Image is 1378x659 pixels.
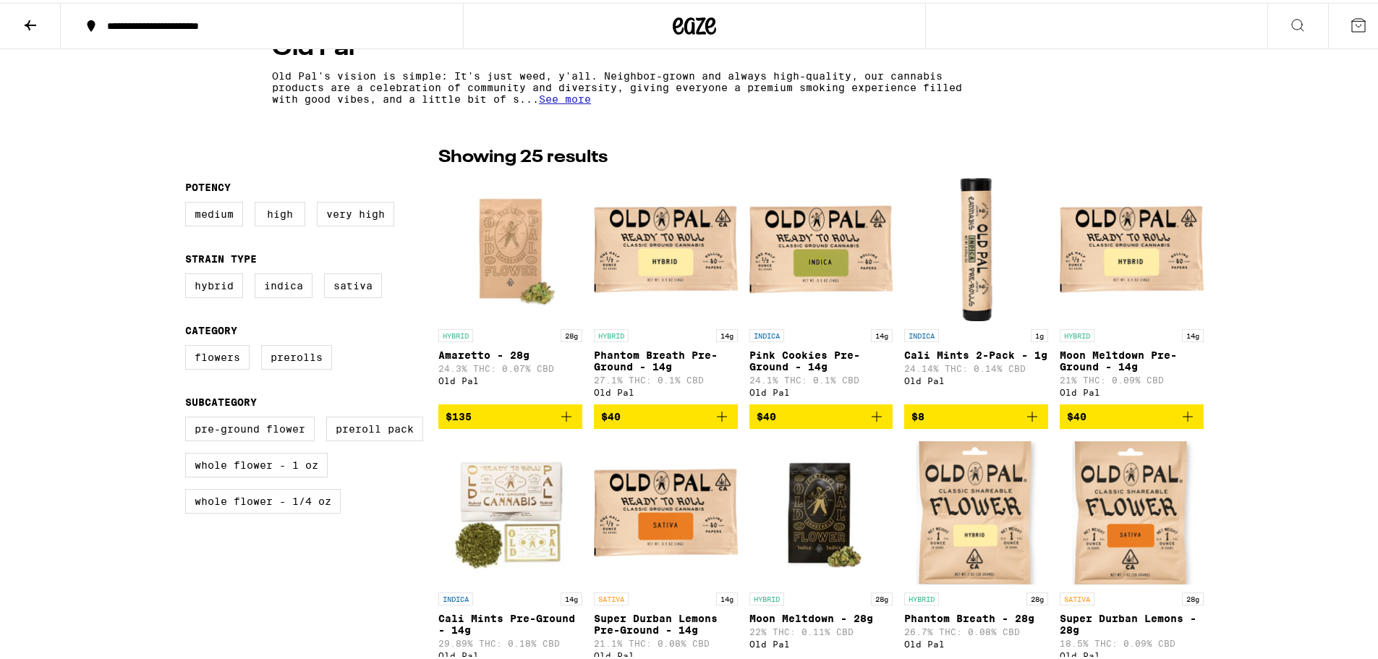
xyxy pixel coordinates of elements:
[317,199,394,224] label: Very High
[438,346,582,358] p: Amaretto - 28g
[749,438,893,582] img: Old Pal - Moon Meltdown - 28g
[438,361,582,370] p: 24.3% THC: 0.07% CBD
[324,271,382,295] label: Sativa
[904,326,939,339] p: INDICA
[185,322,237,333] legend: Category
[749,346,893,370] p: Pink Cookies Pre-Ground - 14g
[438,174,582,319] img: Old Pal - Amaretto - 28g
[716,326,738,339] p: 14g
[185,199,243,224] label: Medium
[904,346,1048,358] p: Cali Mints 2-Pack - 1g
[255,199,305,224] label: High
[594,590,629,603] p: SATIVA
[749,385,893,394] div: Old Pal
[1060,401,1204,426] button: Add to bag
[438,401,582,426] button: Add to bag
[1067,408,1086,420] span: $40
[1031,326,1048,339] p: 1g
[438,438,582,582] img: Old Pal - Cali Mints Pre-Ground - 14g
[594,373,738,382] p: 27.1% THC: 0.1% CBD
[185,250,257,262] legend: Strain Type
[594,438,738,582] img: Old Pal - Super Durban Lemons Pre-Ground - 14g
[1060,326,1094,339] p: HYBRID
[1182,326,1204,339] p: 14g
[716,590,738,603] p: 14g
[904,373,1048,383] div: Old Pal
[185,486,341,511] label: Whole Flower - 1/4 oz
[594,401,738,426] button: Add to bag
[438,326,473,339] p: HYBRID
[594,346,738,370] p: Phantom Breath Pre-Ground - 14g
[594,385,738,394] div: Old Pal
[911,408,924,420] span: $8
[255,271,312,295] label: Indica
[594,610,738,633] p: Super Durban Lemons Pre-Ground - 14g
[185,179,231,190] legend: Potency
[757,408,776,420] span: $40
[1182,590,1204,603] p: 28g
[1060,346,1204,370] p: Moon Meltdown Pre-Ground - 14g
[1060,174,1204,319] img: Old Pal - Moon Meltdown Pre-Ground - 14g
[1060,385,1204,394] div: Old Pal
[326,414,423,438] label: Preroll Pack
[904,401,1048,426] button: Add to bag
[438,373,582,383] div: Old Pal
[904,174,1048,401] a: Open page for Cali Mints 2-Pack - 1g from Old Pal
[601,408,621,420] span: $40
[594,648,738,658] div: Old Pal
[904,438,1048,582] img: Old Pal - Phantom Breath - 28g
[749,174,893,401] a: Open page for Pink Cookies Pre-Ground - 14g from Old Pal
[438,636,582,645] p: 29.89% THC: 0.18% CBD
[438,648,582,658] div: Old Pal
[1060,438,1204,582] img: Old Pal - Super Durban Lemons - 28g
[749,326,784,339] p: INDICA
[904,361,1048,370] p: 24.14% THC: 0.14% CBD
[594,174,738,401] a: Open page for Phantom Breath Pre-Ground - 14g from Old Pal
[749,174,893,319] img: Old Pal - Pink Cookies Pre-Ground - 14g
[539,90,591,102] span: See more
[904,624,1048,634] p: 26.7% THC: 0.08% CBD
[904,637,1048,646] div: Old Pal
[185,342,250,367] label: Flowers
[749,373,893,382] p: 24.1% THC: 0.1% CBD
[871,590,893,603] p: 28g
[1060,373,1204,382] p: 21% THC: 0.09% CBD
[1060,174,1204,401] a: Open page for Moon Meltdown Pre-Ground - 14g from Old Pal
[749,610,893,621] p: Moon Meltdown - 28g
[594,174,738,319] img: Old Pal - Phantom Breath Pre-Ground - 14g
[594,326,629,339] p: HYBRID
[1060,648,1204,658] div: Old Pal
[749,401,893,426] button: Add to bag
[261,342,332,367] label: Prerolls
[446,408,472,420] span: $135
[9,10,104,22] span: Hi. Need any help?
[185,394,257,405] legend: Subcategory
[904,610,1048,621] p: Phantom Breath - 28g
[561,326,582,339] p: 28g
[904,174,1048,319] img: Old Pal - Cali Mints 2-Pack - 1g
[871,326,893,339] p: 14g
[749,637,893,646] div: Old Pal
[1060,636,1204,645] p: 18.5% THC: 0.09% CBD
[594,636,738,645] p: 21.1% THC: 0.08% CBD
[185,450,328,475] label: Whole Flower - 1 oz
[185,271,243,295] label: Hybrid
[438,590,473,603] p: INDICA
[904,590,939,603] p: HYBRID
[1026,590,1048,603] p: 28g
[561,590,582,603] p: 14g
[185,414,315,438] label: Pre-ground Flower
[749,590,784,603] p: HYBRID
[1060,610,1204,633] p: Super Durban Lemons - 28g
[272,67,990,102] p: Old Pal's vision is simple: It's just weed, y'all. Neighbor-grown and always high-quality, our ca...
[438,610,582,633] p: Cali Mints Pre-Ground - 14g
[438,143,608,167] p: Showing 25 results
[749,624,893,634] p: 22% THC: 0.11% CBD
[1060,590,1094,603] p: SATIVA
[438,174,582,401] a: Open page for Amaretto - 28g from Old Pal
